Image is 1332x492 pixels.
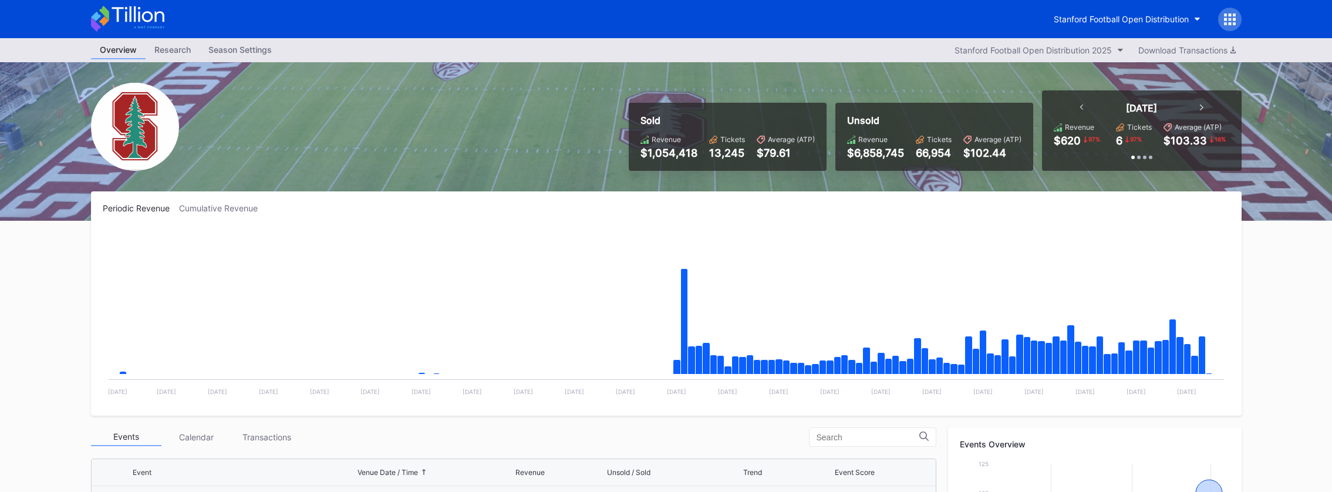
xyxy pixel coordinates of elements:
[514,388,533,395] text: [DATE]
[91,41,146,59] a: Overview
[1213,134,1227,144] div: 18 %
[146,41,200,59] a: Research
[1054,134,1081,147] div: $620
[1126,388,1145,395] text: [DATE]
[1024,388,1043,395] text: [DATE]
[309,388,329,395] text: [DATE]
[200,41,281,59] a: Season Settings
[835,468,875,477] div: Event Score
[1116,134,1122,147] div: 6
[973,388,992,395] text: [DATE]
[652,135,681,144] div: Revenue
[360,388,380,395] text: [DATE]
[1177,388,1196,395] text: [DATE]
[916,147,952,159] div: 66,954
[847,147,904,159] div: $6,858,745
[960,439,1230,449] div: Events Overview
[1065,123,1094,132] div: Revenue
[718,388,737,395] text: [DATE]
[858,135,888,144] div: Revenue
[1127,123,1152,132] div: Tickets
[258,388,278,395] text: [DATE]
[107,388,127,395] text: [DATE]
[963,147,1021,159] div: $102.44
[949,42,1129,58] button: Stanford Football Open Distribution 2025
[974,135,1021,144] div: Average (ATP)
[757,147,815,159] div: $79.61
[179,203,267,213] div: Cumulative Revenue
[817,433,919,442] input: Search
[133,468,151,477] div: Event
[1129,134,1143,144] div: 97 %
[103,203,179,213] div: Periodic Revenue
[709,147,745,159] div: 13,245
[358,468,418,477] div: Venue Date / Time
[515,468,545,477] div: Revenue
[156,388,176,395] text: [DATE]
[640,114,815,126] div: Sold
[871,388,890,395] text: [DATE]
[1087,134,1101,144] div: 97 %
[412,388,431,395] text: [DATE]
[207,388,227,395] text: [DATE]
[607,468,650,477] div: Unsold / Sold
[640,147,697,159] div: $1,054,418
[927,135,952,144] div: Tickets
[1126,102,1157,114] div: [DATE]
[91,428,161,446] div: Events
[200,41,281,58] div: Season Settings
[146,41,200,58] div: Research
[847,114,1021,126] div: Unsold
[820,388,839,395] text: [DATE]
[720,135,745,144] div: Tickets
[1175,123,1222,132] div: Average (ATP)
[768,135,815,144] div: Average (ATP)
[1132,42,1242,58] button: Download Transactions
[955,45,1112,55] div: Stanford Football Open Distribution 2025
[1164,134,1207,147] div: $103.33
[616,388,635,395] text: [DATE]
[979,460,989,467] text: 125
[922,388,941,395] text: [DATE]
[743,468,762,477] div: Trend
[1054,14,1189,24] div: Stanford Football Open Distribution
[667,388,686,395] text: [DATE]
[103,228,1230,404] svg: Chart title
[232,428,302,446] div: Transactions
[91,83,179,171] img: Stanford_Football_Secondary.png
[768,388,788,395] text: [DATE]
[1075,388,1094,395] text: [DATE]
[1045,8,1209,30] button: Stanford Football Open Distribution
[565,388,584,395] text: [DATE]
[161,428,232,446] div: Calendar
[1138,45,1236,55] div: Download Transactions
[463,388,482,395] text: [DATE]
